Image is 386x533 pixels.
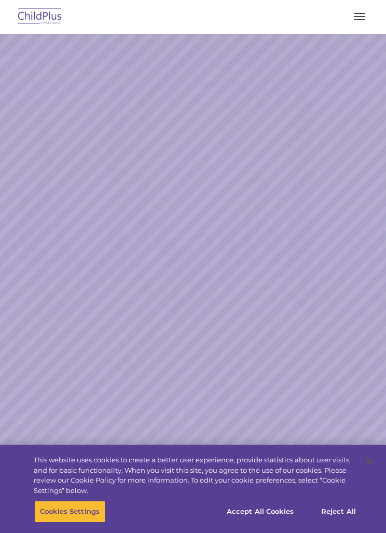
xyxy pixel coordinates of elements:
button: Accept All Cookies [221,501,299,523]
a: Learn More [261,148,323,165]
button: Reject All [306,501,371,523]
button: Close [358,450,381,473]
div: This website uses cookies to create a better user experience, provide statistics about user visit... [34,455,359,496]
img: ChildPlus by Procare Solutions [16,5,64,29]
button: Cookies Settings [34,501,105,523]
